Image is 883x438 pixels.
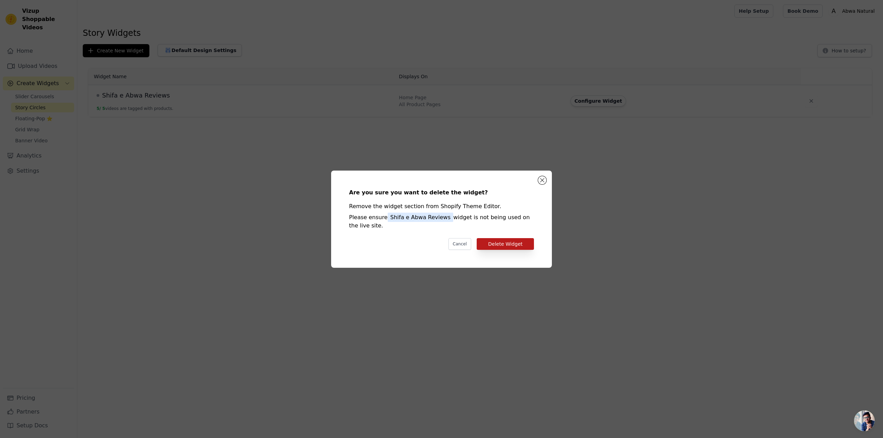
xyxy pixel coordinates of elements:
[349,189,534,197] div: Are you sure you want to delete the widget?
[388,213,454,222] span: Shifa e Abwa Reviews
[448,238,472,250] button: Cancel
[349,202,534,211] div: Remove the widget section from Shopify Theme Editor.
[538,176,546,184] button: Close modal
[349,213,534,230] div: Please ensure widget is not being used on the live site.
[477,238,534,250] button: Delete Widget
[854,410,875,431] div: Open chat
